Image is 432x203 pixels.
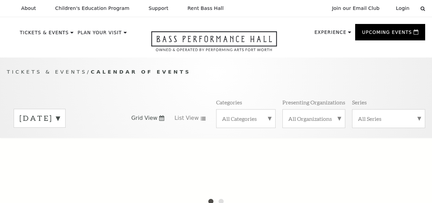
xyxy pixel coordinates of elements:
span: Calendar of Events [91,69,191,75]
p: Upcoming Events [362,30,412,38]
p: Rent Bass Hall [187,5,224,11]
label: All Categories [222,115,270,122]
label: All Organizations [288,115,339,122]
p: Tickets & Events [20,30,69,39]
p: Categories [216,99,242,106]
p: Children's Education Program [55,5,129,11]
p: / [7,68,425,76]
label: [DATE] [19,113,60,124]
p: Series [352,99,367,106]
p: Experience [315,30,347,38]
span: Tickets & Events [7,69,87,75]
p: About [21,5,36,11]
label: All Series [358,115,419,122]
span: Grid View [131,114,157,122]
p: Presenting Organizations [282,99,345,106]
p: Plan Your Visit [78,30,122,39]
span: List View [175,114,199,122]
p: Support [149,5,168,11]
